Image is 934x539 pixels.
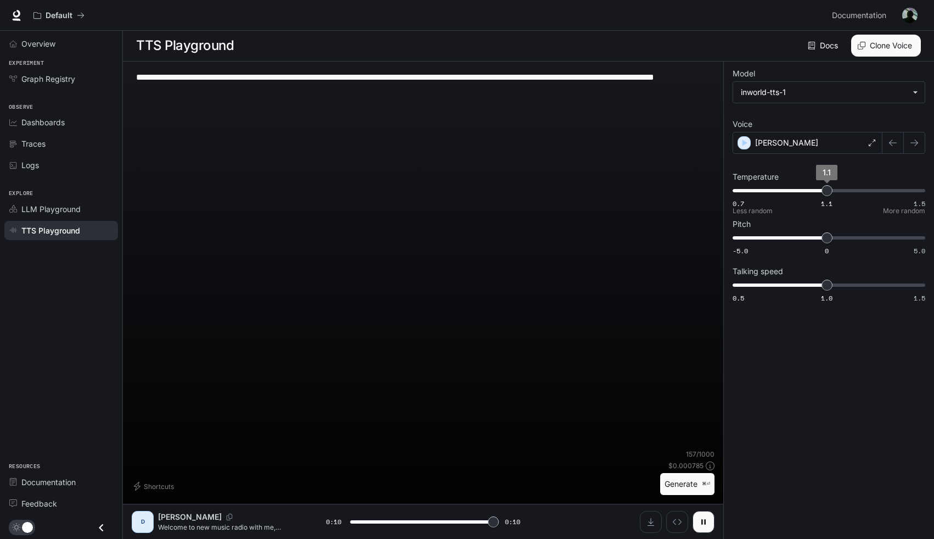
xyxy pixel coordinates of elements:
[132,477,178,495] button: Shortcuts
[21,116,65,128] span: Dashboards
[914,199,925,208] span: 1.5
[914,246,925,255] span: 5.0
[22,521,33,533] span: Dark mode toggle
[21,159,39,171] span: Logs
[4,199,118,219] a: LLM Playground
[29,4,89,26] button: All workspaces
[640,511,662,533] button: Download audio
[828,4,894,26] a: Documentation
[4,494,118,513] a: Feedback
[21,38,55,49] span: Overview
[823,168,831,177] span: 1.1
[668,461,704,470] p: $ 0.000785
[821,293,832,303] span: 1.0
[158,523,300,532] p: Welcome to new music radio with me, [PERSON_NAME]. tonight we're going on a journey through new a...
[4,134,118,153] a: Traces
[733,208,773,214] p: Less random
[686,449,714,459] p: 157 / 1000
[134,513,151,531] div: D
[899,4,921,26] button: User avatar
[755,137,818,148] p: [PERSON_NAME]
[21,476,76,488] span: Documentation
[733,246,748,255] span: -5.0
[702,481,710,487] p: ⌘⏎
[851,35,921,57] button: Clone Voice
[660,473,714,496] button: Generate⌘⏎
[741,87,907,98] div: inworld-tts-1
[21,203,81,215] span: LLM Playground
[4,34,118,53] a: Overview
[21,138,46,149] span: Traces
[733,220,751,228] p: Pitch
[4,221,118,240] a: TTS Playground
[914,293,925,303] span: 1.5
[733,268,783,275] p: Talking speed
[4,113,118,132] a: Dashboards
[21,73,75,85] span: Graph Registry
[46,11,72,20] p: Default
[806,35,842,57] a: Docs
[4,69,118,88] a: Graph Registry
[883,208,925,214] p: More random
[733,293,744,303] span: 0.5
[902,8,918,23] img: User avatar
[222,514,237,520] button: Copy Voice ID
[326,516,341,527] span: 0:10
[505,516,520,527] span: 0:10
[136,35,234,57] h1: TTS Playground
[158,512,222,523] p: [PERSON_NAME]
[733,70,755,77] p: Model
[21,498,57,509] span: Feedback
[666,511,688,533] button: Inspect
[825,246,829,255] span: 0
[4,155,118,175] a: Logs
[832,9,886,23] span: Documentation
[733,199,744,208] span: 0.7
[89,516,114,539] button: Close drawer
[4,473,118,492] a: Documentation
[733,120,752,128] p: Voice
[821,199,832,208] span: 1.1
[21,225,80,236] span: TTS Playground
[733,173,779,181] p: Temperature
[733,82,925,103] div: inworld-tts-1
